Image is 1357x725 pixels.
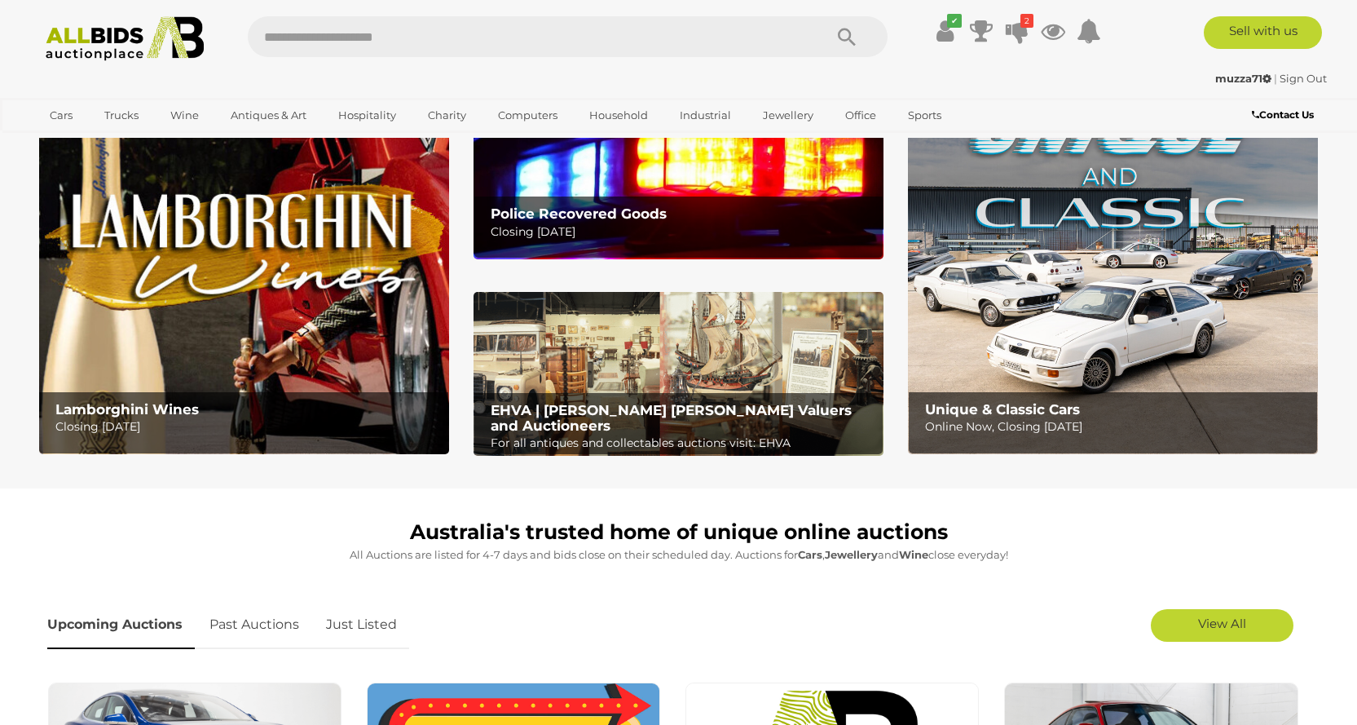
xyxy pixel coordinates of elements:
[835,102,887,129] a: Office
[806,16,888,57] button: Search
[314,601,409,649] a: Just Listed
[1151,609,1293,642] a: View All
[474,95,883,259] img: Police Recovered Goods
[899,548,928,561] strong: Wine
[1274,72,1277,85] span: |
[1215,72,1271,85] strong: muzza71
[1005,16,1029,46] a: 2
[908,95,1318,454] a: Unique & Classic Cars Unique & Classic Cars Online Now, Closing [DATE]
[220,102,317,129] a: Antiques & Art
[908,95,1318,454] img: Unique & Classic Cars
[160,102,209,129] a: Wine
[1204,16,1322,49] a: Sell with us
[474,292,883,457] img: EHVA | Evans Hastings Valuers and Auctioneers
[94,102,149,129] a: Trucks
[491,206,667,222] b: Police Recovered Goods
[39,102,83,129] a: Cars
[579,102,659,129] a: Household
[197,601,311,649] a: Past Auctions
[1198,616,1246,631] span: View All
[55,401,199,418] b: Lamborghini Wines
[825,548,878,561] strong: Jewellery
[39,95,449,454] a: Lamborghini Wines Lamborghini Wines Closing [DATE]
[1252,106,1318,124] a: Contact Us
[491,402,852,434] b: EHVA | [PERSON_NAME] [PERSON_NAME] Valuers and Auctioneers
[491,222,875,242] p: Closing [DATE]
[798,548,822,561] strong: Cars
[55,417,439,437] p: Closing [DATE]
[947,14,962,28] i: ✔
[1280,72,1327,85] a: Sign Out
[897,102,952,129] a: Sports
[1252,108,1314,121] b: Contact Us
[39,129,176,156] a: [GEOGRAPHIC_DATA]
[47,601,195,649] a: Upcoming Auctions
[417,102,477,129] a: Charity
[328,102,407,129] a: Hospitality
[933,16,958,46] a: ✔
[474,95,883,259] a: Police Recovered Goods Police Recovered Goods Closing [DATE]
[39,95,449,454] img: Lamborghini Wines
[669,102,742,129] a: Industrial
[1020,14,1033,28] i: 2
[1215,72,1274,85] a: muzza71
[491,433,875,453] p: For all antiques and collectables auctions visit: EHVA
[925,401,1080,418] b: Unique & Classic Cars
[487,102,568,129] a: Computers
[752,102,824,129] a: Jewellery
[47,521,1311,544] h1: Australia's trusted home of unique online auctions
[37,16,214,61] img: Allbids.com.au
[474,292,883,457] a: EHVA | Evans Hastings Valuers and Auctioneers EHVA | [PERSON_NAME] [PERSON_NAME] Valuers and Auct...
[925,417,1309,437] p: Online Now, Closing [DATE]
[47,546,1311,564] p: All Auctions are listed for 4-7 days and bids close on their scheduled day. Auctions for , and cl...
